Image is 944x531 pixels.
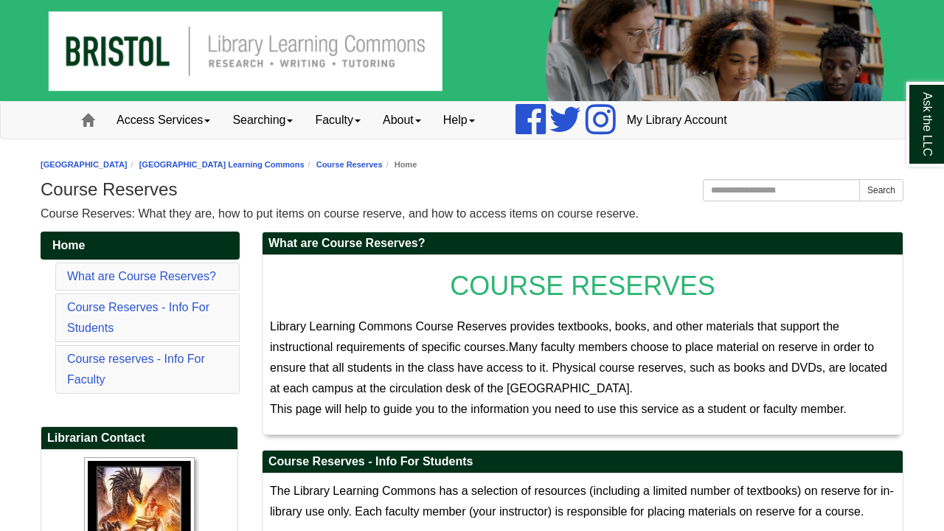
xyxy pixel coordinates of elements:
a: About [372,102,432,139]
a: Course reserves - Info For Faculty [67,353,205,386]
h2: Course Reserves - Info For Students [263,451,903,473]
a: Help [432,102,486,139]
button: Search [859,179,903,201]
h1: Course Reserves [41,179,903,200]
a: Faculty [304,102,372,139]
span: Many faculty members choose to place material on reserve in order to ensure that all students in ... [270,341,887,395]
li: Home [383,158,417,172]
a: Searching [221,102,304,139]
a: My Library Account [616,102,738,139]
a: Course Reserves - Info For Students [67,301,209,334]
h2: Librarian Contact [41,427,237,450]
a: What are Course Reserves? [67,270,216,282]
span: Home [52,239,85,251]
span: This page will help to guide you to the information you need to use this service as a student or ... [270,403,847,415]
span: COURSE RESERVES [450,271,715,301]
a: Home [41,232,240,260]
a: Course Reserves [316,160,383,169]
nav: breadcrumb [41,158,903,172]
a: [GEOGRAPHIC_DATA] [41,160,128,169]
span: Course Reserves: What they are, how to put items on course reserve, and how to access items on co... [41,207,639,220]
a: Access Services [105,102,221,139]
span: Library Learning Commons Course Reserves provides textbooks, books, and other materials that supp... [270,320,839,353]
a: [GEOGRAPHIC_DATA] Learning Commons [139,160,305,169]
h2: What are Course Reserves? [263,232,903,255]
span: The Library Learning Commons has a selection of resources (including a limited number of textbook... [270,485,894,518]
